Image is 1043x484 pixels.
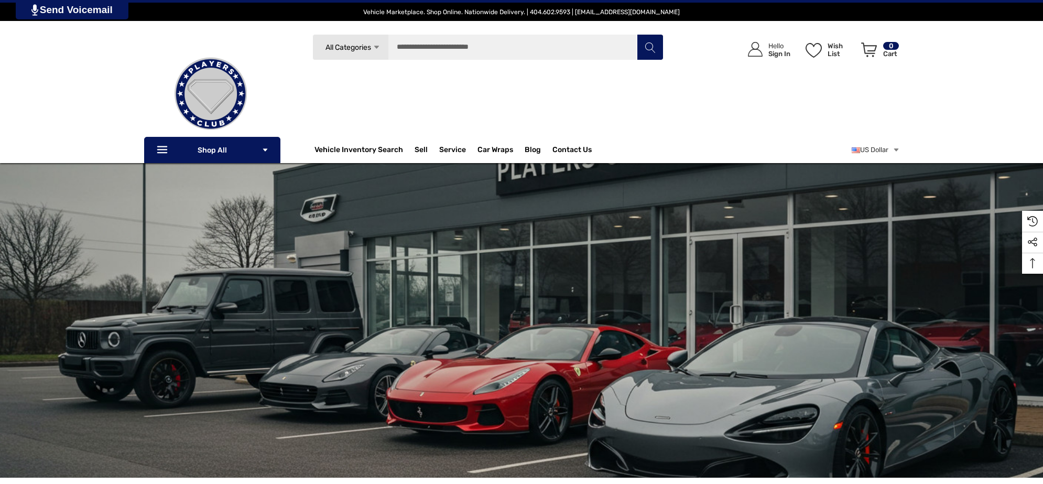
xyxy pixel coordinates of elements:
[852,139,900,160] a: USD
[1027,237,1038,248] svg: Social Media
[552,145,592,157] a: Contact Us
[415,139,439,160] a: Sell
[325,43,371,52] span: All Categories
[637,34,663,60] button: Search
[768,50,790,58] p: Sign In
[31,4,38,16] img: PjwhLS0gR2VuZXJhdG9yOiBHcmF2aXQuaW8gLS0+PHN2ZyB4bWxucz0iaHR0cDovL3d3dy53My5vcmcvMjAwMC9zdmciIHhtb...
[373,44,381,51] svg: Icon Arrow Down
[856,31,900,72] a: Cart with 0 items
[439,145,466,157] a: Service
[883,42,899,50] p: 0
[883,50,899,58] p: Cart
[312,34,388,60] a: All Categories Icon Arrow Down Icon Arrow Up
[363,8,680,16] span: Vehicle Marketplace. Shop Online. Nationwide Delivery. | 404.602.9593 | [EMAIL_ADDRESS][DOMAIN_NAME]
[828,42,855,58] p: Wish List
[525,145,541,157] a: Blog
[801,31,856,68] a: Wish List Wish List
[477,145,513,157] span: Car Wraps
[158,41,263,146] img: Players Club | Cars For Sale
[415,145,428,157] span: Sell
[1022,258,1043,268] svg: Top
[748,42,763,57] svg: Icon User Account
[1027,216,1038,227] svg: Recently Viewed
[806,43,822,58] svg: Wish List
[144,137,280,163] p: Shop All
[156,144,171,156] svg: Icon Line
[768,42,790,50] p: Hello
[262,146,269,154] svg: Icon Arrow Down
[314,145,403,157] a: Vehicle Inventory Search
[477,139,525,160] a: Car Wraps
[736,31,796,68] a: Sign in
[861,42,877,57] svg: Review Your Cart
